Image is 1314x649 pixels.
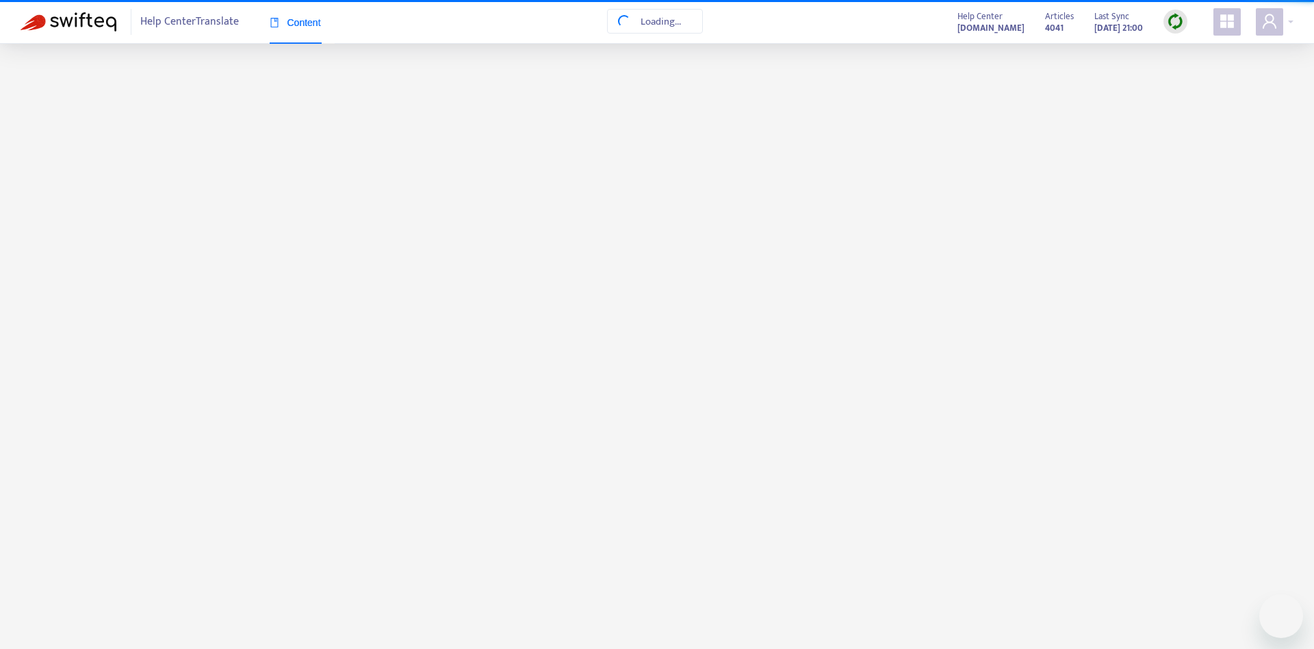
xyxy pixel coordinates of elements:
a: [DOMAIN_NAME] [957,20,1025,36]
span: appstore [1219,13,1235,29]
span: user [1261,13,1278,29]
img: sync.dc5367851b00ba804db3.png [1167,13,1184,30]
strong: [DATE] 21:00 [1094,21,1143,36]
iframe: Button to launch messaging window [1259,594,1303,638]
span: Content [270,17,321,28]
span: Help Center Translate [140,9,239,35]
span: Articles [1045,9,1074,24]
span: book [270,18,279,27]
span: Help Center [957,9,1003,24]
span: Last Sync [1094,9,1129,24]
img: Swifteq [21,12,116,31]
strong: 4041 [1045,21,1064,36]
strong: [DOMAIN_NAME] [957,21,1025,36]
